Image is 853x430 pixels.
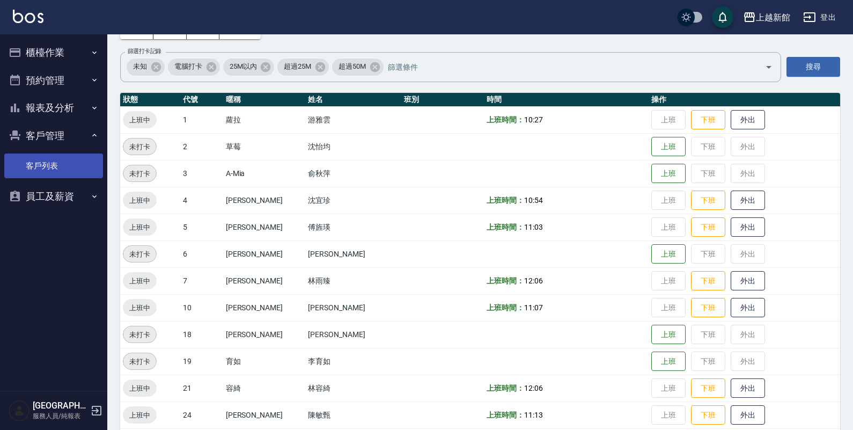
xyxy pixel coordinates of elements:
span: 上班中 [123,195,157,206]
td: [PERSON_NAME] [223,267,306,294]
td: 24 [180,402,223,428]
td: [PERSON_NAME] [223,187,306,214]
td: 沈宜珍 [305,187,401,214]
th: 狀態 [120,93,180,107]
b: 上班時間： [487,384,524,392]
td: 李育如 [305,348,401,375]
button: 外出 [731,217,765,237]
td: [PERSON_NAME] [223,214,306,240]
button: Open [760,59,777,76]
span: 超過50M [332,61,372,72]
b: 上班時間： [487,115,524,124]
button: 上越新館 [739,6,795,28]
input: 篩選條件 [385,57,746,76]
th: 暱稱 [223,93,306,107]
td: 3 [180,160,223,187]
button: 外出 [731,378,765,398]
span: 未打卡 [123,141,156,152]
td: 林容綺 [305,375,401,402]
span: 11:03 [524,223,543,231]
td: 游雅雲 [305,106,401,133]
div: 25M以內 [223,59,275,76]
button: 外出 [731,271,765,291]
label: 篩選打卡記錄 [128,47,161,55]
td: 21 [180,375,223,402]
td: [PERSON_NAME] [305,240,401,267]
span: 上班中 [123,275,157,287]
td: 容綺 [223,375,306,402]
span: 10:54 [524,196,543,205]
th: 操作 [649,93,840,107]
button: 下班 [691,217,725,237]
button: 預約管理 [4,67,103,94]
td: [PERSON_NAME] [223,321,306,348]
td: A-Mia [223,160,306,187]
button: 下班 [691,405,725,425]
button: save [712,6,733,28]
td: [PERSON_NAME] [305,321,401,348]
button: 搜尋 [786,57,840,77]
div: 未知 [127,59,165,76]
button: 櫃檯作業 [4,39,103,67]
button: 上班 [651,325,686,345]
span: 10:27 [524,115,543,124]
span: 25M以內 [223,61,263,72]
td: 19 [180,348,223,375]
td: 蘿拉 [223,106,306,133]
button: 外出 [731,298,765,318]
div: 超過25M [277,59,329,76]
button: 下班 [691,191,725,210]
td: 1 [180,106,223,133]
th: 姓名 [305,93,401,107]
span: 上班中 [123,222,157,233]
b: 上班時間： [487,411,524,419]
div: 超過50M [332,59,384,76]
td: [PERSON_NAME] [223,294,306,321]
th: 班別 [401,93,484,107]
div: 電腦打卡 [168,59,220,76]
h5: [GEOGRAPHIC_DATA] [33,400,87,411]
td: [PERSON_NAME] [305,294,401,321]
button: 上班 [651,137,686,157]
span: 上班中 [123,302,157,314]
span: 未打卡 [123,168,156,179]
button: 登出 [799,8,840,27]
td: 18 [180,321,223,348]
img: Logo [13,10,43,23]
span: 未打卡 [123,356,156,367]
button: 外出 [731,405,765,425]
span: 上班中 [123,114,157,126]
button: 上班 [651,352,686,371]
span: 超過25M [277,61,318,72]
span: 11:07 [524,303,543,312]
button: 下班 [691,110,725,130]
th: 代號 [180,93,223,107]
button: 下班 [691,378,725,398]
button: 下班 [691,271,725,291]
button: 上班 [651,244,686,264]
td: [PERSON_NAME] [223,240,306,267]
td: 7 [180,267,223,294]
td: 林雨臻 [305,267,401,294]
th: 時間 [484,93,649,107]
p: 服務人員/純報表 [33,411,87,421]
button: 外出 [731,110,765,130]
span: 未打卡 [123,249,156,260]
td: 草莓 [223,133,306,160]
b: 上班時間： [487,196,524,205]
td: 育如 [223,348,306,375]
a: 客戶列表 [4,154,103,178]
td: 傅旌瑛 [305,214,401,240]
span: 上班中 [123,383,157,394]
img: Person [9,400,30,421]
button: 下班 [691,298,725,318]
span: 上班中 [123,410,157,421]
b: 上班時間： [487,303,524,312]
span: 12:06 [524,276,543,285]
span: 11:13 [524,411,543,419]
td: 2 [180,133,223,160]
td: [PERSON_NAME] [223,402,306,428]
td: 陳敏甄 [305,402,401,428]
button: 報表及分析 [4,94,103,122]
td: 10 [180,294,223,321]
